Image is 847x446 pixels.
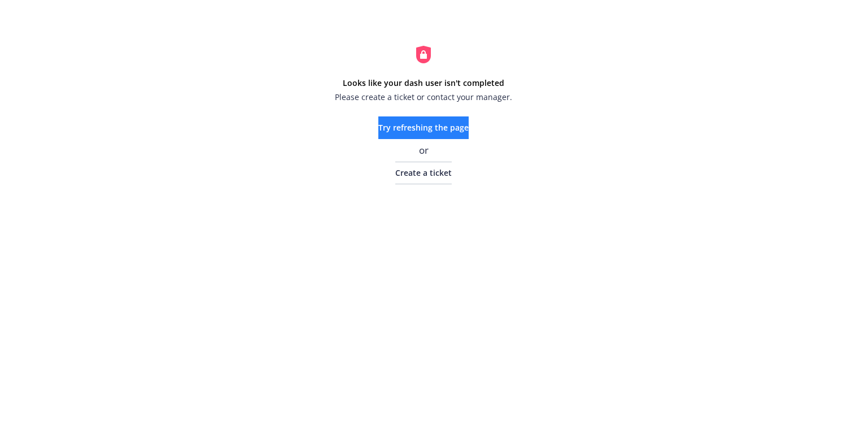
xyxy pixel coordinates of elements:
[378,116,469,139] button: Try refreshing the page
[395,162,452,184] a: Create a ticket
[395,167,452,178] span: Create a ticket
[419,144,429,157] span: or
[343,77,504,88] strong: Looks like your dash user isn't completed
[335,91,512,103] span: Please create a ticket or contact your manager.
[378,122,469,133] span: Try refreshing the page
